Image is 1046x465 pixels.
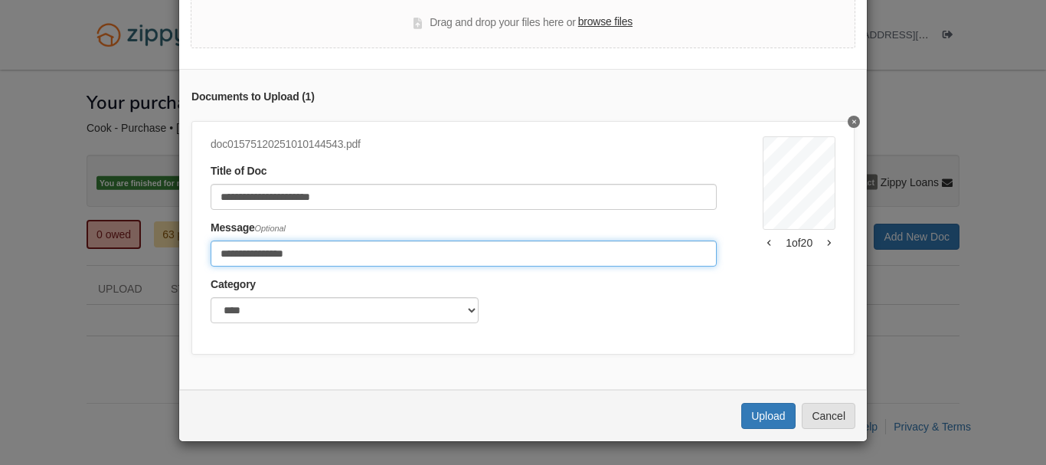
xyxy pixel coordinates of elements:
select: Category [211,297,479,323]
label: Message [211,220,286,237]
label: browse files [578,14,633,31]
label: Category [211,277,256,293]
button: Delete doc01575120251010144543 [848,116,860,128]
div: Documents to Upload ( 1 ) [191,89,855,106]
label: Title of Doc [211,163,266,180]
button: Upload [741,403,795,429]
div: Drag and drop your files here or [413,14,633,32]
button: Cancel [802,403,855,429]
input: Include any comments on this document [211,241,717,267]
span: Optional [255,224,286,233]
div: doc01575120251010144543.pdf [211,136,717,153]
div: 1 of 20 [763,235,835,251]
input: Document Title [211,184,717,210]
